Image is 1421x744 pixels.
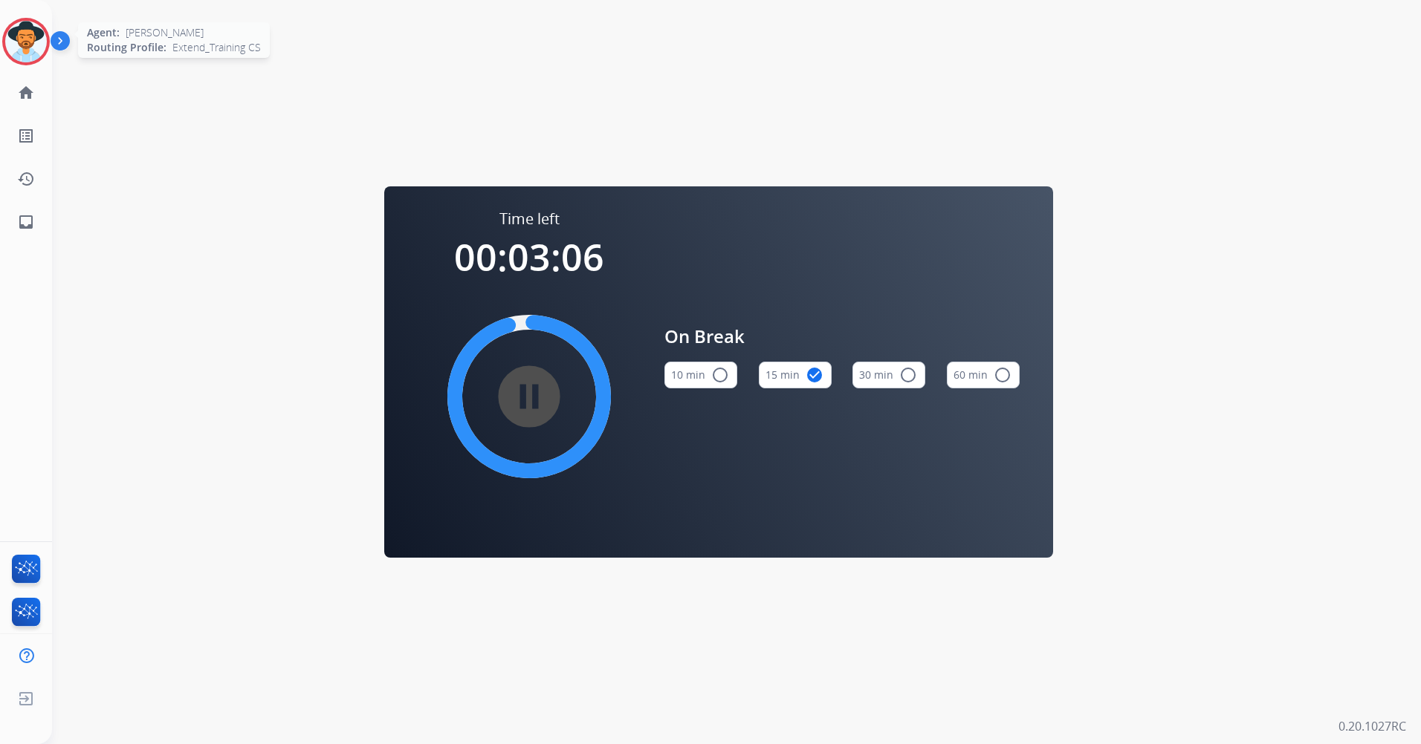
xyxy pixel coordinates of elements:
[499,209,560,229] span: Time left
[899,366,917,384] mat-icon: radio_button_unchecked
[17,213,35,231] mat-icon: inbox
[664,323,1020,350] span: On Break
[664,362,737,388] button: 10 min
[17,170,35,188] mat-icon: history
[520,388,538,405] mat-icon: pause_circle_filled
[126,25,204,40] span: [PERSON_NAME]
[87,40,166,55] span: Routing Profile:
[759,362,832,388] button: 15 min
[947,362,1020,388] button: 60 min
[17,127,35,145] mat-icon: list_alt
[1339,717,1406,735] p: 0.20.1027RC
[87,25,120,40] span: Agent:
[994,366,1011,384] mat-icon: radio_button_unchecked
[711,366,729,384] mat-icon: radio_button_unchecked
[454,232,604,282] span: 00:03:06
[17,84,35,102] mat-icon: home
[172,40,261,55] span: Extend_Training CS
[852,362,925,388] button: 30 min
[806,366,823,384] mat-icon: check_circle
[5,21,47,62] img: avatar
